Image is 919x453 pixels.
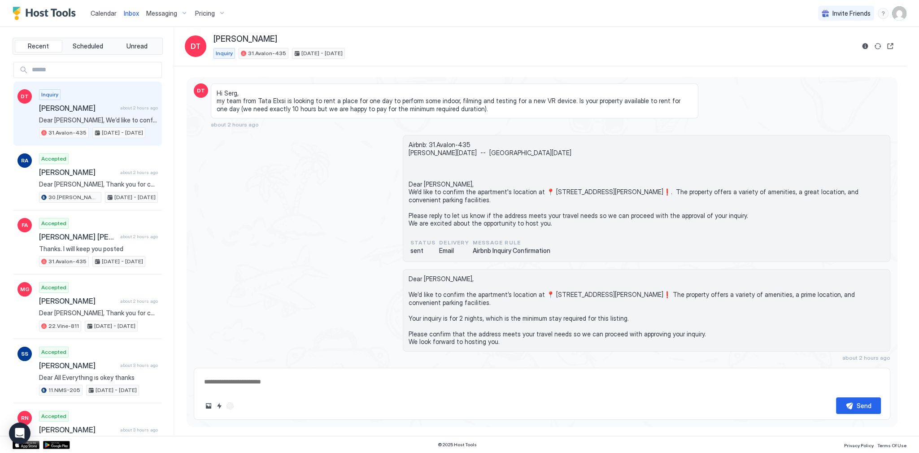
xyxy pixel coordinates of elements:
span: [PERSON_NAME] [PERSON_NAME] [39,232,117,241]
span: Email [439,247,469,255]
span: Recent [28,42,49,50]
a: Google Play Store [43,441,70,449]
span: [DATE] - [DATE] [96,386,137,394]
a: App Store [13,441,39,449]
button: Upload image [203,401,214,411]
span: Hi Serg, my team from Tata Elxsi is looking to rent a place for one day to perform some indoor, f... [217,89,693,113]
span: Dear All Everythıng ıs okey thanks [39,374,158,382]
span: 22.Vine-811 [48,322,79,330]
span: Message Rule [473,239,550,247]
button: Open reservation [885,41,896,52]
span: about 2 hours ago [120,105,158,111]
span: 11.NMS-205 [48,386,80,394]
span: Dear [PERSON_NAME], We’d like to confirm the apartment’s location at 📍 [STREET_ADDRESS][PERSON_NA... [409,275,884,346]
span: Accepted [41,283,66,292]
span: Dear [PERSON_NAME], We’d like to confirm the apartment’s location at 📍 [STREET_ADDRESS][PERSON_NA... [39,116,158,124]
button: Unread [113,40,161,52]
span: [PERSON_NAME] [213,34,277,44]
span: [PERSON_NAME] [39,104,117,113]
span: Inquiry [41,91,58,99]
div: Open Intercom Messenger [9,423,30,444]
a: Terms Of Use [877,440,906,449]
button: Send [836,397,881,414]
span: Accepted [41,412,66,420]
span: Accepted [41,348,66,356]
span: about 2 hours ago [120,298,158,304]
button: Sync reservation [872,41,883,52]
span: about 3 hours ago [120,427,158,433]
span: FA [22,221,28,229]
span: DT [191,41,200,52]
span: Airbnb: 31.Avalon-435 [PERSON_NAME][DATE] -- [GEOGRAPHIC_DATA][DATE] Dear [PERSON_NAME], We'd lik... [409,141,884,227]
span: 31.Avalon-435 [248,49,286,57]
span: Unread [126,42,148,50]
span: Inbox [124,9,139,17]
span: Privacy Policy [844,443,874,448]
div: User profile [892,6,906,21]
span: MG [20,285,30,293]
span: SS [21,350,28,358]
span: Dear [PERSON_NAME], Thank you for choosing to stay at our apartment. 📅 I’d like to confirm your r... [39,180,158,188]
button: Recent [15,40,62,52]
span: [DATE] - [DATE] [102,257,143,266]
span: Dear [PERSON_NAME], Thank you for choosing to stay at our apartment. 📅 I’d like to confirm your r... [39,309,158,317]
button: Quick reply [214,401,225,411]
span: Inquiry [216,49,233,57]
span: Invite Friends [832,9,871,17]
button: Scheduled [64,40,112,52]
span: [DATE] - [DATE] [94,322,135,330]
span: about 2 hours ago [211,121,259,128]
span: Calendar [91,9,117,17]
span: [DATE] - [DATE] [114,193,156,201]
span: sent [410,247,436,255]
span: RN [21,414,29,422]
span: 30.[PERSON_NAME]-510 [48,193,99,201]
a: Privacy Policy [844,440,874,449]
span: Terms Of Use [877,443,906,448]
span: Pricing [195,9,215,17]
span: about 2 hours ago [120,234,158,240]
span: Messaging [146,9,177,17]
span: DT [21,92,29,100]
div: Send [857,401,871,410]
div: menu [878,8,889,19]
a: Inbox [124,9,139,18]
span: [DATE] - [DATE] [301,49,343,57]
span: 31.Avalon-435 [48,129,87,137]
a: Host Tools Logo [13,7,80,20]
input: Input Field [28,62,161,78]
span: [PERSON_NAME] [39,361,117,370]
span: about 2 hours ago [120,170,158,175]
span: Thanks. I will keep you posted [39,245,158,253]
span: status [410,239,436,247]
div: tab-group [13,38,163,55]
span: Delivery [439,239,469,247]
span: Scheduled [73,42,103,50]
a: Calendar [91,9,117,18]
span: DT [197,87,205,95]
span: © 2025 Host Tools [438,442,477,448]
span: 31.Avalon-435 [48,257,87,266]
span: [PERSON_NAME] [39,296,117,305]
span: RA [21,157,28,165]
span: about 3 hours ago [120,362,158,368]
button: Reservation information [860,41,871,52]
span: about 2 hours ago [842,354,890,361]
span: [PERSON_NAME] [39,168,117,177]
span: [DATE] - [DATE] [102,129,143,137]
span: Accepted [41,219,66,227]
span: Airbnb Inquiry Confirmation [473,247,550,255]
span: [PERSON_NAME] [39,425,117,434]
span: Accepted [41,155,66,163]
